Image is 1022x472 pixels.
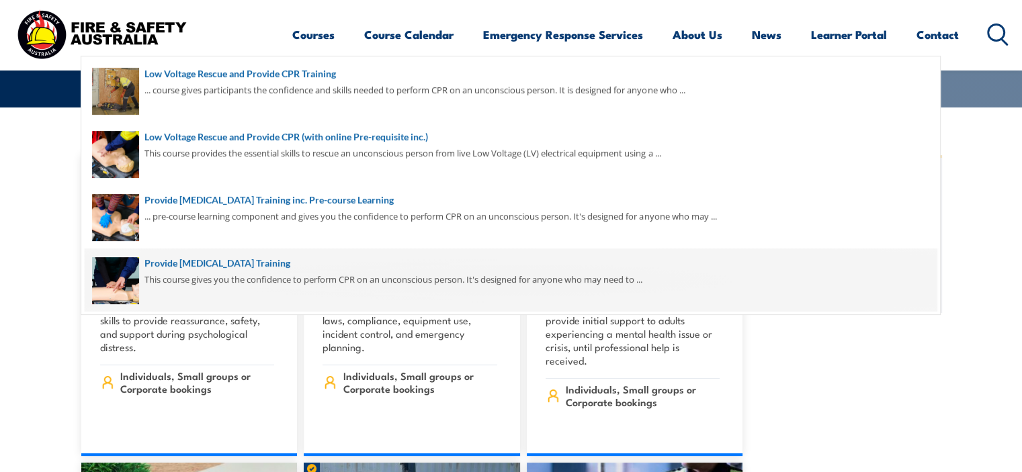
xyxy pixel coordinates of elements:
p: NSW Fire Safety Officer training for health sector staff, covering fire safety laws, compliance, ... [323,287,497,354]
p: Practical training for high-risk industries to equip personnel with the skills to provide reassur... [100,287,275,354]
a: Contact [917,17,959,52]
span: Individuals, Small groups or Corporate bookings [120,369,274,395]
p: This classroom-based course teaches you how to recognise, approach, and provide initial support t... [546,287,720,367]
a: Emergency Response Services [483,17,643,52]
span: Individuals, Small groups or Corporate bookings [566,383,720,408]
a: Learner Portal [811,17,887,52]
a: Provide [MEDICAL_DATA] Training inc. Pre-course Learning [92,193,929,207]
a: Low Voltage Rescue and Provide CPR (with online Pre-requisite inc.) [92,130,929,144]
a: News [752,17,781,52]
a: Low Voltage Rescue and Provide CPR Training [92,66,929,81]
a: Course Calendar [364,17,454,52]
a: Courses [292,17,335,52]
span: Individuals, Small groups or Corporate bookings [343,369,497,395]
a: Provide [MEDICAL_DATA] Training [92,256,929,271]
a: About Us [673,17,722,52]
